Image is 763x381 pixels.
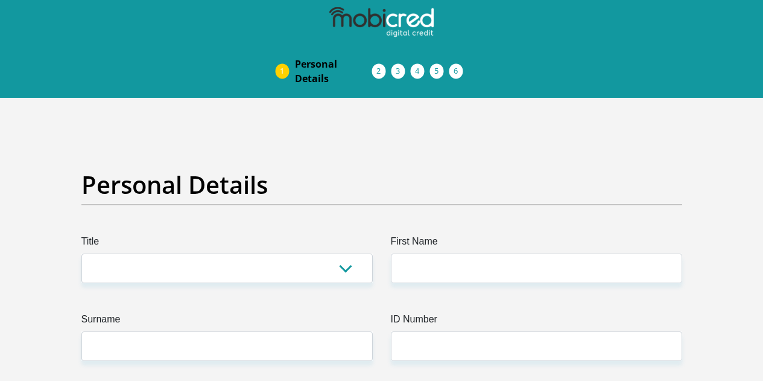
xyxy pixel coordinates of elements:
span: Personal Details [295,57,372,86]
label: ID Number [391,312,682,331]
h2: Personal Details [81,170,682,199]
label: Surname [81,312,373,331]
img: mobicred logo [329,7,433,37]
input: ID Number [391,331,682,361]
input: First Name [391,254,682,283]
label: Title [81,234,373,254]
input: Surname [81,331,373,361]
label: First Name [391,234,682,254]
a: PersonalDetails [285,52,382,91]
